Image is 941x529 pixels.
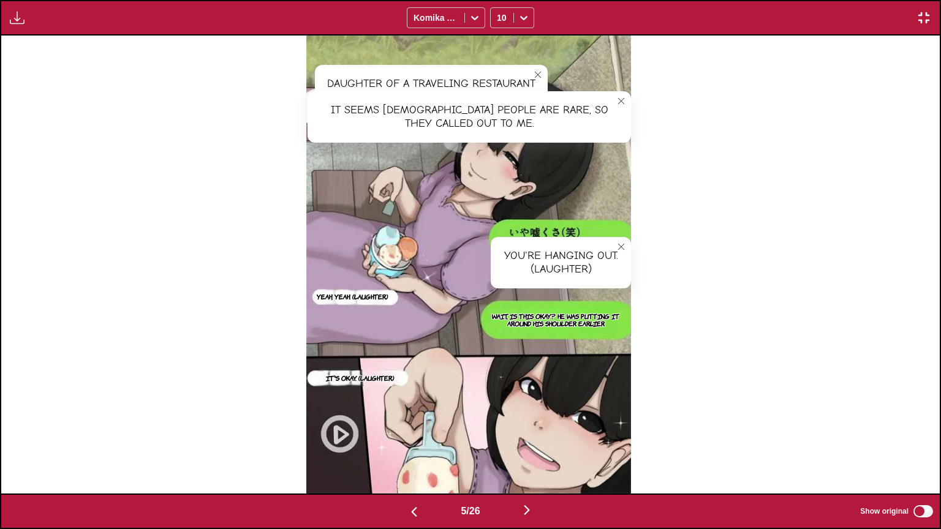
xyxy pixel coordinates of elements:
[913,505,933,517] input: Show original
[520,503,534,517] img: Next page
[611,91,631,111] button: close-tooltip
[528,65,548,84] button: close-tooltip
[491,237,631,288] div: You're hanging out. (laughter)
[860,507,909,516] span: Show original
[315,64,414,83] p: Daughter of a traveling restaurant
[407,505,421,519] img: Previous page
[308,91,631,142] div: It seems [DEMOGRAPHIC_DATA] people are rare, so they called out to me.
[10,10,25,25] img: Download translated images
[306,36,630,493] img: Manga Panel
[314,290,390,302] p: Yeah, yeah. (laughter)
[315,65,548,103] div: Daughter of a traveling restaurant
[461,506,480,517] span: 5 / 26
[323,372,396,384] p: It's okay. (laughter)
[611,237,631,257] button: close-tooltip
[481,310,631,329] p: Wait, is this okay? He was putting it around his shoulder earlier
